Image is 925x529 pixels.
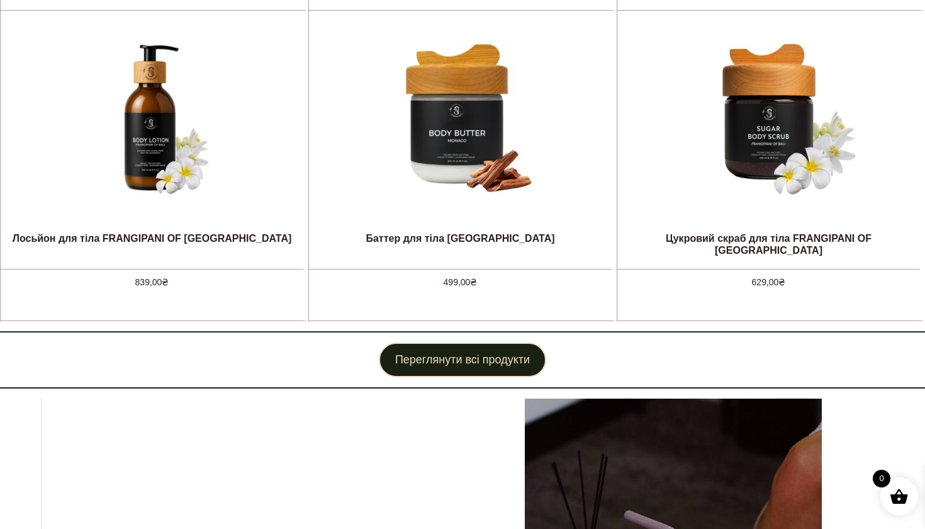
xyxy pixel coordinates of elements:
[366,232,554,258] div: Баттер для тіла [GEOGRAPHIC_DATA]
[617,232,920,258] div: Цукровий скраб для тіла FRANGIPANI OF [GEOGRAPHIC_DATA]
[470,277,477,287] span: ₴
[366,11,554,269] a: Баттер для тіла MONACO Баттер для тіла [GEOGRAPHIC_DATA]
[675,23,863,212] img: Цукровий скраб для тіла FRANGIPANI OF BALI
[13,232,292,258] div: Лосьйон для тіла FRANGIPANI OF [GEOGRAPHIC_DATA]
[366,23,554,212] img: Баттер для тіла MONACO
[778,277,785,287] span: ₴
[444,277,478,287] span: 499,00
[617,11,920,269] a: Цукровий скраб для тіла FRANGIPANI OF BALI Цукровий скраб для тіла FRANGIPANI OF [GEOGRAPHIC_DATA]
[162,277,169,287] span: ₴
[379,343,546,377] a: Переглянути всі продукти
[752,277,786,287] span: 629,00
[135,277,169,287] span: 839,00
[57,23,246,212] img: Лосьйон для тіла FRANGIPANI OF BALI
[873,470,890,487] span: 0
[13,11,292,269] a: Лосьйон для тіла FRANGIPANI OF BALI Лосьйон для тіла FRANGIPANI OF [GEOGRAPHIC_DATA]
